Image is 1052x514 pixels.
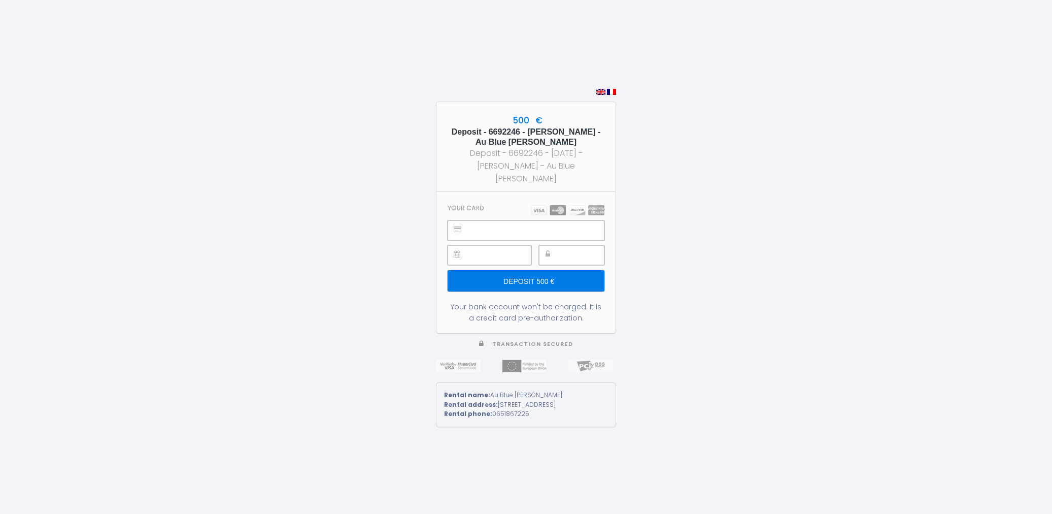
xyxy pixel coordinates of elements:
div: Deposit - 6692246 - [DATE] - [PERSON_NAME] - Au Blue [PERSON_NAME] [446,147,606,185]
iframe: Secure payment input frame [470,246,531,265]
img: fr.png [607,89,616,95]
div: [STREET_ADDRESS] [444,400,608,410]
span: 500 € [510,114,542,126]
img: carts.png [531,205,604,215]
h3: Your card [448,204,484,212]
iframe: Secure payment input frame [470,221,604,240]
div: Au Blue [PERSON_NAME] [444,391,608,400]
strong: Rental address: [444,400,498,409]
img: en.png [596,89,605,95]
strong: Rental phone: [444,409,492,418]
h5: Deposit - 6692246 - [PERSON_NAME] - Au Blue [PERSON_NAME] [446,127,606,146]
div: 0651867225 [444,409,608,419]
iframe: Secure payment input frame [562,246,604,265]
strong: Rental name: [444,391,490,399]
div: Your bank account won't be charged. It is a credit card pre-authorization. [448,301,604,324]
input: Deposit 500 € [448,270,604,292]
span: Transaction secured [492,340,573,348]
